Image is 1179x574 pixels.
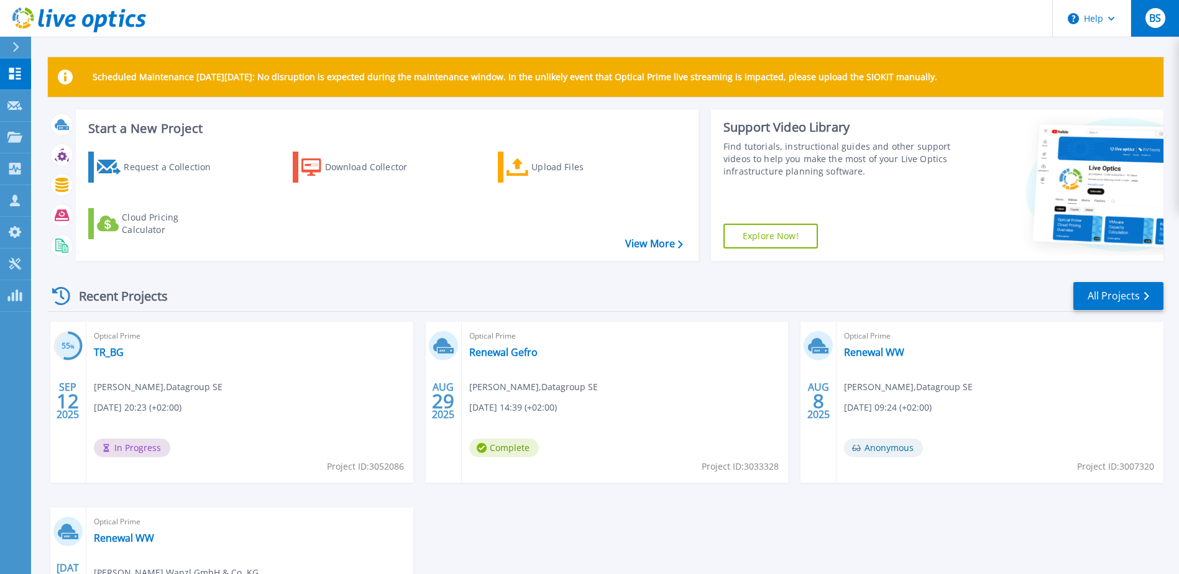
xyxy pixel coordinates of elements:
div: AUG 2025 [807,378,830,424]
a: Renewal WW [844,346,904,358]
div: Request a Collection [124,155,223,180]
p: Scheduled Maintenance [DATE][DATE]: No disruption is expected during the maintenance window. In t... [93,72,937,82]
span: % [70,343,75,350]
span: Project ID: 3033328 [702,460,779,473]
div: Support Video Library [723,119,954,135]
a: Cloud Pricing Calculator [88,208,227,239]
div: SEP 2025 [56,378,80,424]
span: Anonymous [844,439,923,457]
span: Optical Prime [469,329,781,343]
h3: 55 [53,339,83,353]
div: Find tutorials, instructional guides and other support videos to help you make the most of your L... [723,140,954,178]
span: Optical Prime [94,329,406,343]
span: 8 [813,396,824,406]
span: Project ID: 3052086 [327,460,404,473]
span: [DATE] 14:39 (+02:00) [469,401,557,414]
span: Complete [469,439,539,457]
a: Renewal WW [94,532,154,544]
span: 12 [57,396,79,406]
a: Download Collector [293,152,431,183]
span: [PERSON_NAME] , Datagroup SE [844,380,973,394]
span: Project ID: 3007320 [1077,460,1154,473]
a: View More [625,238,683,250]
span: Optical Prime [94,515,406,529]
a: Request a Collection [88,152,227,183]
span: [PERSON_NAME] , Datagroup SE [469,380,598,394]
span: [DATE] 20:23 (+02:00) [94,401,181,414]
h3: Start a New Project [88,122,682,135]
a: All Projects [1073,282,1163,310]
div: Cloud Pricing Calculator [122,211,221,236]
div: Recent Projects [48,281,185,311]
span: [DATE] 09:24 (+02:00) [844,401,932,414]
div: Download Collector [325,155,424,180]
a: Explore Now! [723,224,818,248]
span: In Progress [94,439,170,457]
span: Optical Prime [844,329,1156,343]
span: 29 [432,396,454,406]
a: TR_BG [94,346,124,358]
a: Upload Files [498,152,636,183]
div: Upload Files [531,155,631,180]
span: [PERSON_NAME] , Datagroup SE [94,380,222,394]
span: BS [1149,13,1161,23]
a: Renewal Gefro [469,346,538,358]
div: AUG 2025 [431,378,455,424]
